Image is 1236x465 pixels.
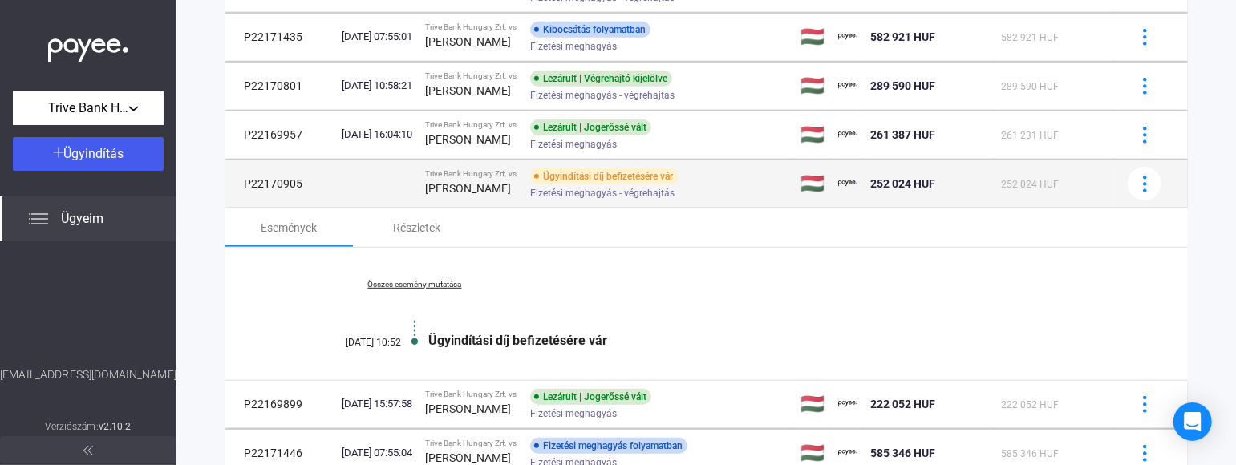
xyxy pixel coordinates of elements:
[426,390,518,399] div: Trive Bank Hungary Zrt. vs
[530,389,651,405] div: Lezárult | Jogerőssé vált
[225,13,335,61] td: P22171435
[530,37,617,56] span: Fizetési meghagyás
[1001,32,1059,43] span: 582 921 HUF
[1128,69,1161,103] button: more-blue
[1137,29,1153,46] img: more-blue
[530,119,651,135] div: Lezárult | Jogerőssé vált
[530,86,675,105] span: Fizetési meghagyás - végrehajtás
[870,30,935,43] span: 582 921 HUF
[794,111,831,159] td: 🇭🇺
[48,30,128,63] img: white-payee-white-dot.svg
[48,99,128,118] span: Trive Bank Hungary Zrt.
[1001,448,1059,459] span: 585 346 HUF
[1128,118,1161,152] button: more-blue
[225,62,335,110] td: P22170801
[426,439,518,448] div: Trive Bank Hungary Zrt. vs
[426,451,512,464] strong: [PERSON_NAME]
[838,125,857,144] img: payee-logo
[261,218,317,237] div: Események
[426,169,518,179] div: Trive Bank Hungary Zrt. vs
[870,447,935,459] span: 585 346 HUF
[1128,20,1161,54] button: more-blue
[1137,445,1153,462] img: more-blue
[794,62,831,110] td: 🇭🇺
[530,135,617,154] span: Fizetési meghagyás
[225,380,335,428] td: P22169899
[530,184,675,203] span: Fizetési meghagyás - végrehajtás
[342,445,413,461] div: [DATE] 07:55:04
[838,27,857,46] img: payee-logo
[1001,130,1059,141] span: 261 231 HUF
[838,443,857,463] img: payee-logo
[794,380,831,428] td: 🇭🇺
[1001,179,1059,190] span: 252 024 HUF
[1128,167,1161,200] button: more-blue
[13,137,164,171] button: Ügyindítás
[838,174,857,193] img: payee-logo
[1128,387,1161,421] button: more-blue
[530,168,678,184] div: Ügyindítási díj befizetésére vár
[342,78,413,94] div: [DATE] 10:58:21
[225,111,335,159] td: P22169957
[794,160,831,208] td: 🇭🇺
[1137,127,1153,144] img: more-blue
[838,76,857,95] img: payee-logo
[342,127,413,143] div: [DATE] 16:04:10
[1137,78,1153,95] img: more-blue
[225,160,335,208] td: P22170905
[29,209,48,228] img: list.svg
[83,446,93,455] img: arrow-double-left-grey.svg
[428,333,1108,348] div: Ügyindítási díj befizetésére vár
[530,438,687,454] div: Fizetési meghagyás folyamatban
[394,218,441,237] div: Részletek
[99,421,132,432] strong: v2.10.2
[426,120,518,130] div: Trive Bank Hungary Zrt. vs
[870,128,935,141] span: 261 387 HUF
[342,396,413,412] div: [DATE] 15:57:58
[426,182,512,195] strong: [PERSON_NAME]
[870,177,935,190] span: 252 024 HUF
[61,209,103,228] span: Ügyeim
[1001,81,1059,92] span: 289 590 HUF
[13,91,164,125] button: Trive Bank Hungary Zrt.
[870,79,935,92] span: 289 590 HUF
[426,133,512,146] strong: [PERSON_NAME]
[1137,396,1153,413] img: more-blue
[1001,399,1059,410] span: 222 052 HUF
[838,394,857,414] img: payee-logo
[426,35,512,48] strong: [PERSON_NAME]
[530,71,672,87] div: Lezárult | Végrehajtó kijelölve
[426,402,512,415] strong: [PERSON_NAME]
[64,146,124,161] span: Ügyindítás
[1137,176,1153,192] img: more-blue
[53,147,64,158] img: plus-white.svg
[530,404,617,423] span: Fizetési meghagyás
[342,29,413,45] div: [DATE] 07:55:01
[426,71,518,81] div: Trive Bank Hungary Zrt. vs
[426,84,512,97] strong: [PERSON_NAME]
[305,337,401,348] div: [DATE] 10:52
[794,13,831,61] td: 🇭🇺
[426,22,518,32] div: Trive Bank Hungary Zrt. vs
[530,22,650,38] div: Kibocsátás folyamatban
[305,280,525,289] a: Összes esemény mutatása
[870,398,935,410] span: 222 052 HUF
[1173,402,1212,441] div: Open Intercom Messenger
